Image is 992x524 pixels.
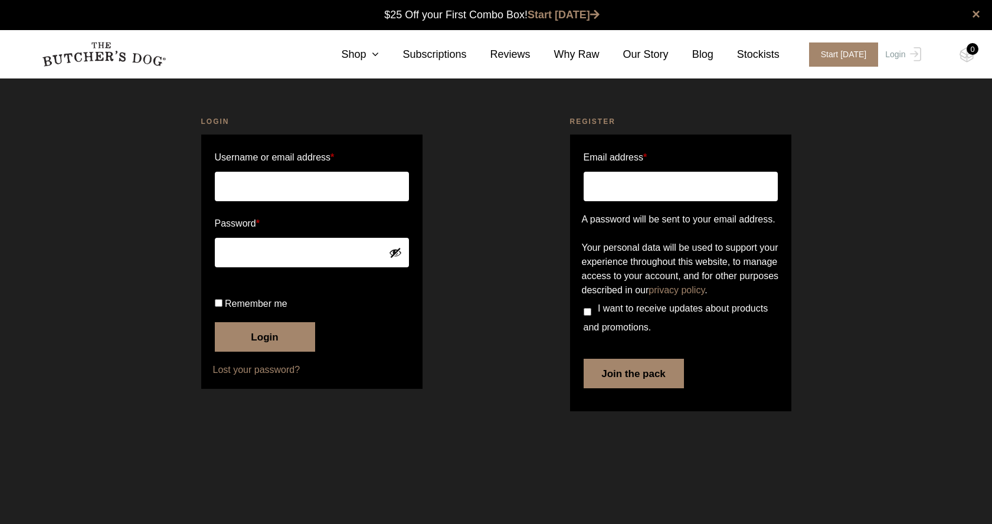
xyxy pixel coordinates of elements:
a: Subscriptions [379,47,466,63]
button: Login [215,322,315,352]
a: Lost your password? [213,363,411,377]
a: Blog [669,47,713,63]
div: 0 [967,43,978,55]
a: Reviews [467,47,531,63]
a: close [972,7,980,21]
input: Remember me [215,299,222,307]
button: Show password [389,246,402,259]
a: Shop [317,47,379,63]
a: Why Raw [531,47,600,63]
img: TBD_Cart-Empty.png [960,47,974,63]
a: Our Story [600,47,669,63]
a: privacy policy [649,285,705,295]
label: Username or email address [215,148,409,167]
a: Stockists [713,47,780,63]
h2: Register [570,116,791,127]
p: A password will be sent to your email address. [582,212,780,227]
a: Login [882,42,921,67]
p: Your personal data will be used to support your experience throughout this website, to manage acc... [582,241,780,297]
span: Remember me [225,299,287,309]
a: Start [DATE] [528,9,600,21]
span: I want to receive updates about products and promotions. [584,303,768,332]
label: Email address [584,148,647,167]
h2: Login [201,116,423,127]
button: Join the pack [584,359,684,388]
input: I want to receive updates about products and promotions. [584,308,591,316]
span: Start [DATE] [809,42,879,67]
label: Password [215,214,409,233]
a: Start [DATE] [797,42,883,67]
